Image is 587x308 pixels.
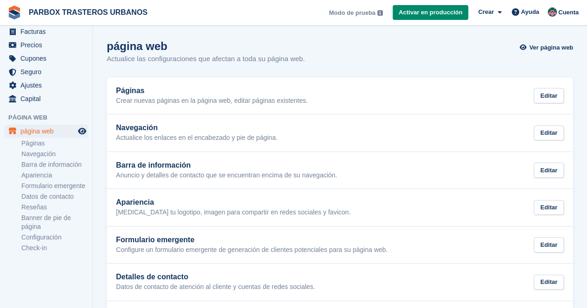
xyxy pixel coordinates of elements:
[377,10,383,16] img: icon-info-grey-7440780725fd019a000dd9b08b2336e03edf1995a4989e88bcd33f0948082b44.svg
[107,40,305,52] h1: página web
[21,182,88,190] a: Formulario emergente
[5,79,88,92] a: menu
[548,7,557,17] img: Jose Manuel
[534,275,564,290] div: Editar
[116,161,337,170] h2: Barra de información
[5,25,88,38] a: menu
[116,87,308,95] h2: Páginas
[116,208,350,217] p: [MEDICAL_DATA] tu logotipo, imagen para compartir en redes sociales y favicon.
[21,139,88,148] a: Páginas
[21,160,88,169] a: Barra de información
[107,264,573,301] a: Detalles de contacto Datos de contacto de atención al cliente y cuentas de redes sociales. Editar
[529,43,573,52] span: Ver página web
[116,283,315,291] p: Datos de contacto de atención al cliente y cuentas de redes sociales.
[20,25,76,38] span: Facturas
[21,192,88,201] a: Datos de contacto
[478,7,494,17] span: Crear
[534,237,564,252] div: Editar
[21,214,88,231] a: Banner de pie de página
[534,88,564,103] div: Editar
[20,65,76,78] span: Seguro
[116,124,277,132] h2: Navegación
[21,233,88,242] a: Configuración
[7,6,21,19] img: stora-icon-8386f47178a22dfd0bd8f6a31ec36ba5ce8667c1dd55bd0f319d3a0aa187defe.svg
[8,113,92,122] span: Página web
[20,79,76,92] span: Ajustes
[107,114,573,151] a: Navegación Actualice los enlaces en el encabezado y pie de página. Editar
[5,38,88,51] a: menu
[107,152,573,189] a: Barra de información Anuncio y detalles de contacto que se encuentran encima de su navegación. Ed...
[107,226,573,264] a: Formulario emergente Configure un formulario emergente de generación de clientes potenciales para...
[21,150,88,158] a: Navegación
[534,200,564,215] div: Editar
[21,203,88,212] a: Reseñas
[558,8,579,17] span: Cuenta
[25,5,151,20] a: PARBOX TRASTEROS URBANOS
[20,38,76,51] span: Precios
[20,52,76,65] span: Cupones
[116,97,308,105] p: Crear nuevas páginas en la página web, editar páginas existentes.
[522,40,573,55] a: Ver página web
[20,125,76,138] span: página web
[107,189,573,226] a: Apariencia [MEDICAL_DATA] tu logotipo, imagen para compartir en redes sociales y favicon. Editar
[116,236,387,244] h2: Formulario emergente
[5,65,88,78] a: menu
[116,171,337,180] p: Anuncio y detalles de contacto que se encuentran encima de su navegación.
[107,54,305,64] p: Actualice las configuraciones que afectan a toda su página web.
[5,125,88,138] a: menú
[329,8,375,18] span: Modo de prueba
[5,52,88,65] a: menu
[21,171,88,180] a: Apariencia
[534,163,564,178] div: Editar
[521,7,539,17] span: Ayuda
[116,246,387,254] p: Configure un formulario emergente de generación de clientes potenciales para su página web.
[399,8,462,17] span: Activar en producción
[21,244,88,252] a: Check-in
[534,126,564,141] div: Editar
[107,77,573,114] a: Páginas Crear nuevas páginas en la página web, editar páginas existentes. Editar
[20,92,76,105] span: Capital
[393,5,468,20] a: Activar en producción
[77,126,88,137] a: Vista previa de la tienda
[116,198,350,207] h2: Apariencia
[5,92,88,105] a: menu
[116,134,277,142] p: Actualice los enlaces en el encabezado y pie de página.
[116,273,315,281] h2: Detalles de contacto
